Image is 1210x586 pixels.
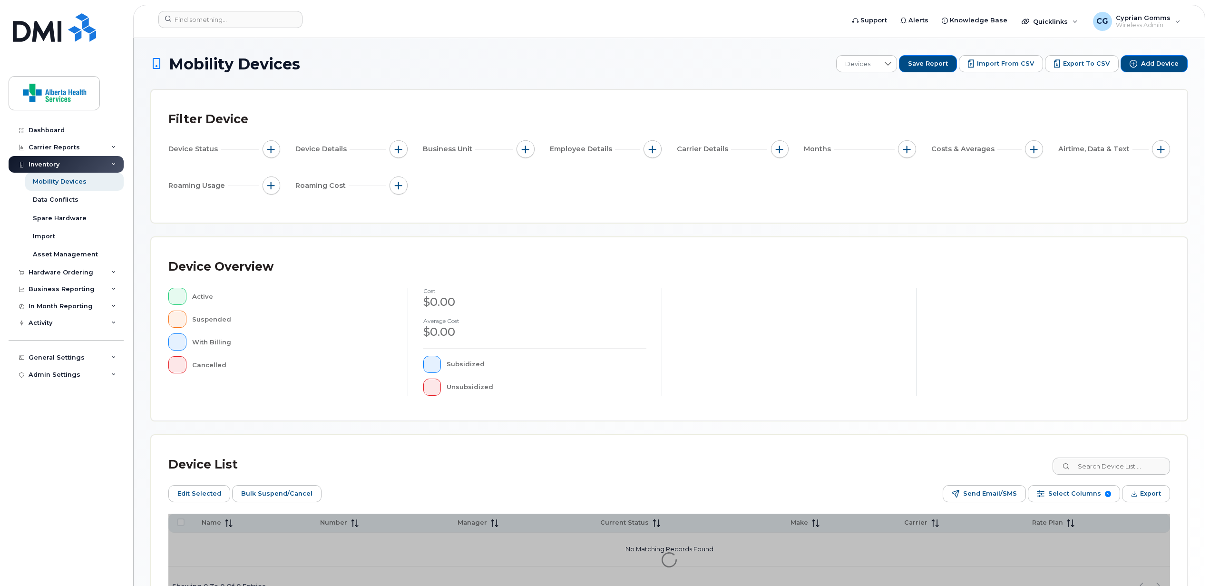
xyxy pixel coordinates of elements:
[169,56,300,72] span: Mobility Devices
[192,311,392,328] div: Suspended
[1121,55,1188,72] button: Add Device
[295,181,349,191] span: Roaming Cost
[232,485,322,502] button: Bulk Suspend/Cancel
[1141,59,1179,68] span: Add Device
[423,144,475,154] span: Business Unit
[908,59,948,68] span: Save Report
[1105,491,1111,497] span: 9
[168,107,248,132] div: Filter Device
[423,288,647,294] h4: cost
[931,144,997,154] span: Costs & Averages
[977,59,1034,68] span: Import from CSV
[192,333,392,351] div: With Billing
[899,55,957,72] button: Save Report
[168,452,238,477] div: Device List
[168,485,230,502] button: Edit Selected
[1053,458,1170,475] input: Search Device List ...
[804,144,834,154] span: Months
[168,181,228,191] span: Roaming Usage
[677,144,731,154] span: Carrier Details
[168,254,273,279] div: Device Overview
[1028,485,1120,502] button: Select Columns 9
[550,144,615,154] span: Employee Details
[959,55,1043,72] button: Import from CSV
[423,294,647,310] div: $0.00
[192,356,392,373] div: Cancelled
[423,324,647,340] div: $0.00
[1045,55,1119,72] button: Export to CSV
[963,487,1017,501] span: Send Email/SMS
[943,485,1026,502] button: Send Email/SMS
[1122,485,1170,502] button: Export
[423,318,647,324] h4: Average cost
[177,487,221,501] span: Edit Selected
[1063,59,1110,68] span: Export to CSV
[295,144,350,154] span: Device Details
[447,379,646,396] div: Unsubsidized
[447,356,646,373] div: Subsidized
[1048,487,1101,501] span: Select Columns
[168,144,221,154] span: Device Status
[837,56,879,73] span: Devices
[241,487,312,501] span: Bulk Suspend/Cancel
[1058,144,1132,154] span: Airtime, Data & Text
[1140,487,1161,501] span: Export
[192,288,392,305] div: Active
